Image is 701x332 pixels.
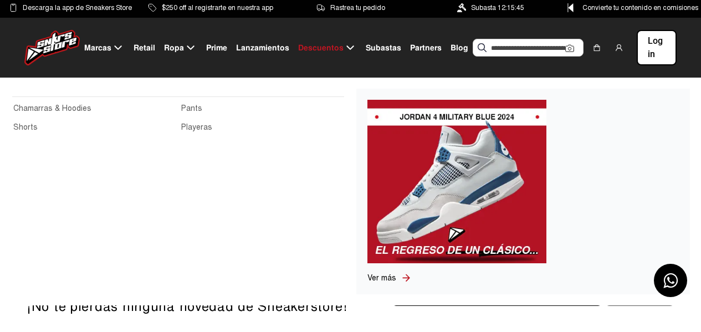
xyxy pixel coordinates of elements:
[27,300,351,313] p: ¡No te pierdas ninguna novedad de Sneakerstore!
[134,42,155,54] span: Retail
[181,121,342,134] a: Playeras
[564,3,577,12] img: Control Point Icon
[367,273,396,283] span: Ver más
[330,2,385,14] span: Rastrea tu pedido
[13,121,175,134] a: Shorts
[162,2,273,14] span: $250 off al registrarte en nuestra app
[471,2,524,14] span: Subasta 12:15:45
[367,272,401,284] a: Ver más
[181,103,342,115] a: Pants
[478,43,487,52] img: Buscar
[24,30,80,65] img: logo
[13,103,175,115] a: Chamarras & Hoodies
[615,43,623,52] img: user
[451,42,468,54] span: Blog
[582,2,698,14] span: Convierte tu contenido en comisiones
[23,2,132,14] span: Descarga la app de Sneakers Store
[236,42,289,54] span: Lanzamientos
[565,44,574,53] img: Cámara
[164,42,184,54] span: Ropa
[366,42,401,54] span: Subastas
[410,42,442,54] span: Partners
[298,42,344,54] span: Descuentos
[648,34,666,61] span: Log in
[206,42,227,54] span: Prime
[84,42,111,54] span: Marcas
[592,43,601,52] img: shopping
